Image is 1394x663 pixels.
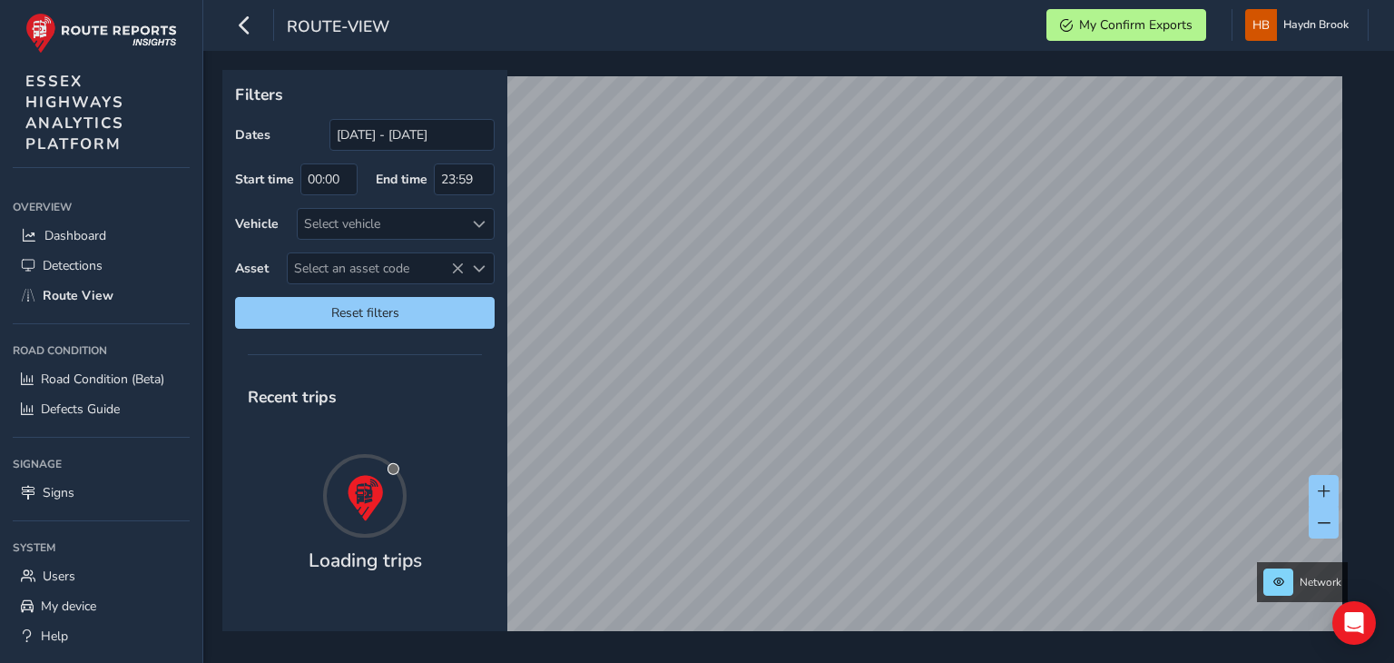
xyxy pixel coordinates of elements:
[13,394,190,424] a: Defects Guide
[288,253,464,283] span: Select an asset code
[1283,9,1349,41] span: Haydn Brook
[309,549,422,572] h4: Loading trips
[13,591,190,621] a: My device
[41,401,120,418] span: Defects Guide
[235,171,294,188] label: Start time
[43,484,74,501] span: Signs
[1300,575,1341,589] span: Network
[13,221,190,251] a: Dashboard
[229,76,1342,652] canvas: Map
[235,260,269,277] label: Asset
[1079,16,1193,34] span: My Confirm Exports
[1245,9,1355,41] button: Haydn Brook
[13,337,190,364] div: Road Condition
[13,193,190,221] div: Overview
[298,209,464,239] div: Select vehicle
[376,171,427,188] label: End time
[41,371,164,388] span: Road Condition (Beta)
[25,71,124,154] span: ESSEX HIGHWAYS ANALYTICS PLATFORM
[25,13,177,54] img: rr logo
[13,478,190,508] a: Signs
[13,281,190,311] a: Route View
[13,251,190,281] a: Detections
[13,450,190,478] div: Signage
[235,126,270,143] label: Dates
[43,568,75,585] span: Users
[43,257,103,274] span: Detections
[13,534,190,561] div: System
[235,215,279,233] label: Vehicle
[1332,601,1376,645] div: Open Intercom Messenger
[41,598,96,615] span: My device
[235,83,495,106] p: Filters
[13,561,190,591] a: Users
[464,253,494,283] div: Select an asset code
[13,364,190,394] a: Road Condition (Beta)
[43,287,113,304] span: Route View
[13,621,190,651] a: Help
[44,227,106,244] span: Dashboard
[235,373,349,421] span: Recent trips
[1046,9,1206,41] button: My Confirm Exports
[1245,9,1277,41] img: diamond-layout
[235,297,495,329] button: Reset filters
[41,628,68,645] span: Help
[287,15,389,41] span: route-view
[249,304,481,322] span: Reset filters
